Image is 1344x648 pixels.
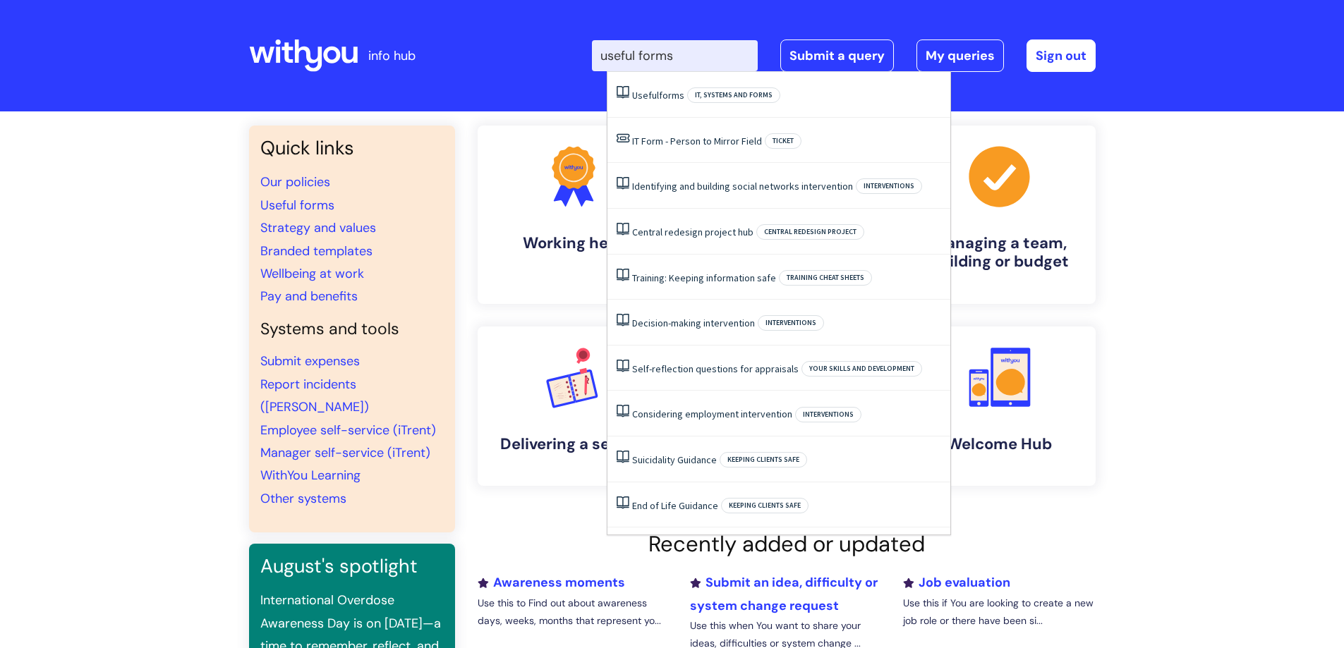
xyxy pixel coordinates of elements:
span: Central redesign project [756,224,864,240]
a: Working here [478,126,670,304]
span: IT, systems and forms [687,87,780,103]
h4: Working here [489,234,658,252]
a: Employee self-service (iTrent) [260,422,436,439]
a: Sign out [1027,39,1096,72]
a: Identifying and building social networks intervention [632,180,853,192]
a: Branded templates [260,243,373,259]
a: Self-reflection questions for appraisals [632,362,799,375]
a: Report incidents ([PERSON_NAME]) [260,376,369,415]
a: Submit an idea, difficulty or system change request [690,574,878,613]
a: Usefulforms [632,89,684,102]
a: Suicidality Guidance [632,453,717,466]
a: Submit expenses [260,353,360,369]
a: End of Life Guidance [632,499,718,512]
div: | - [592,39,1096,72]
a: IT Form - Person to Mirror Field [632,135,762,147]
a: Job evaluation [903,574,1010,591]
a: Submit a query [780,39,894,72]
span: Interventions [758,315,824,331]
a: My queries [916,39,1004,72]
h3: Quick links [260,137,444,159]
span: Training cheat sheets [779,270,872,286]
a: Considering employment intervention [632,408,792,420]
span: Your skills and development [801,361,922,377]
h4: Welcome Hub [915,435,1084,453]
h2: Recently added or updated [478,531,1096,557]
a: Training: Keeping information safe [632,271,776,284]
span: Keeping clients safe [721,498,809,513]
p: Use this to Find out about awareness days, weeks, months that represent yo... [478,594,670,630]
a: Strategy and values [260,219,376,236]
span: Keeping clients safe [720,452,807,467]
a: Other systems [260,490,346,507]
a: Manager self-service (iTrent) [260,444,430,461]
a: Central redesign project hub [632,226,753,238]
a: Delivering a service [478,326,670,486]
span: Useful [632,89,659,102]
input: Search [592,40,758,71]
h4: Delivering a service [489,435,658,453]
span: Ticket [765,133,801,149]
p: Use this if You are looking to create a new job role or there have been si... [903,594,1095,630]
p: info hub [368,44,416,67]
a: Welcome Hub [904,326,1096,486]
a: Decision-making intervention [632,317,755,329]
a: Useful forms [260,197,334,214]
span: Interventions [856,178,922,194]
a: Managing a team, building or budget [904,126,1096,304]
a: Wellbeing at work [260,265,364,282]
h4: Systems and tools [260,319,444,339]
a: Awareness moments [478,574,625,591]
a: Pay and benefits [260,288,358,305]
h3: August's spotlight [260,555,444,577]
a: Our policies [260,173,330,190]
span: Interventions [795,407,861,422]
h4: Managing a team, building or budget [915,234,1084,271]
a: WithYou Learning [260,467,361,484]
